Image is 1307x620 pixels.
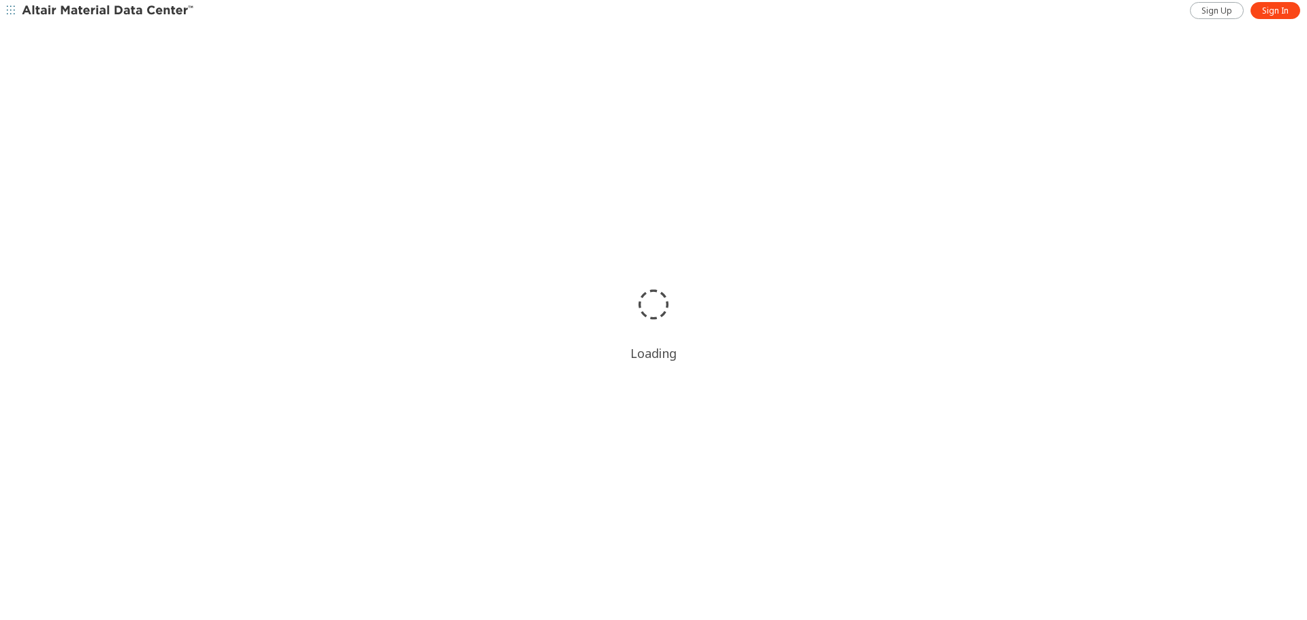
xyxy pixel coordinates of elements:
[1190,2,1244,19] a: Sign Up
[1250,2,1300,19] a: Sign In
[1262,5,1289,16] span: Sign In
[630,345,677,361] div: Loading
[22,4,195,18] img: Altair Material Data Center
[1201,5,1232,16] span: Sign Up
